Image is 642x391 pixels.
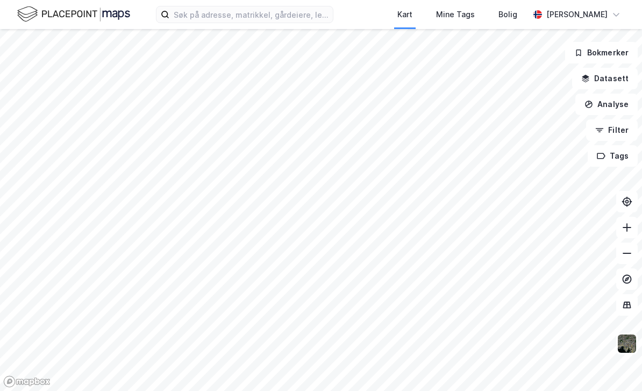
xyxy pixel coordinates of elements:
[169,6,333,23] input: Søk på adresse, matrikkel, gårdeiere, leietakere eller personer
[586,119,638,141] button: Filter
[3,375,51,388] a: Mapbox homepage
[588,339,642,391] div: Kontrollprogram for chat
[575,94,638,115] button: Analyse
[498,8,517,21] div: Bolig
[17,5,130,24] img: logo.f888ab2527a4732fd821a326f86c7f29.svg
[617,333,637,354] img: 9k=
[588,339,642,391] iframe: Chat Widget
[546,8,608,21] div: [PERSON_NAME]
[397,8,412,21] div: Kart
[436,8,475,21] div: Mine Tags
[572,68,638,89] button: Datasett
[588,145,638,167] button: Tags
[565,42,638,63] button: Bokmerker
